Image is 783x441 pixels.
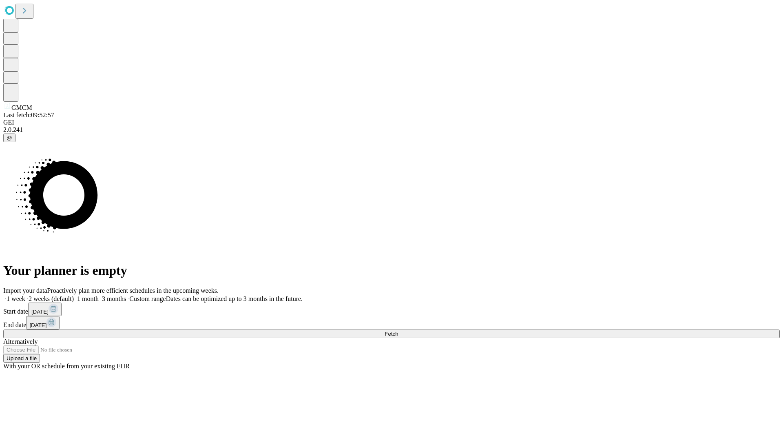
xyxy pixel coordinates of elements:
[3,354,40,363] button: Upload a file
[3,263,780,278] h1: Your planner is empty
[29,295,74,302] span: 2 weeks (default)
[166,295,303,302] span: Dates can be optimized up to 3 months in the future.
[3,111,54,118] span: Last fetch: 09:52:57
[11,104,32,111] span: GMCM
[3,134,15,142] button: @
[7,295,25,302] span: 1 week
[3,287,47,294] span: Import your data
[102,295,126,302] span: 3 months
[3,126,780,134] div: 2.0.241
[3,303,780,316] div: Start date
[129,295,166,302] span: Custom range
[77,295,99,302] span: 1 month
[3,330,780,338] button: Fetch
[29,322,46,328] span: [DATE]
[31,309,49,315] span: [DATE]
[47,287,219,294] span: Proactively plan more efficient schedules in the upcoming weeks.
[3,338,38,345] span: Alternatively
[3,119,780,126] div: GEI
[3,316,780,330] div: End date
[26,316,60,330] button: [DATE]
[28,303,62,316] button: [DATE]
[7,135,12,141] span: @
[3,363,130,370] span: With your OR schedule from your existing EHR
[385,331,398,337] span: Fetch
